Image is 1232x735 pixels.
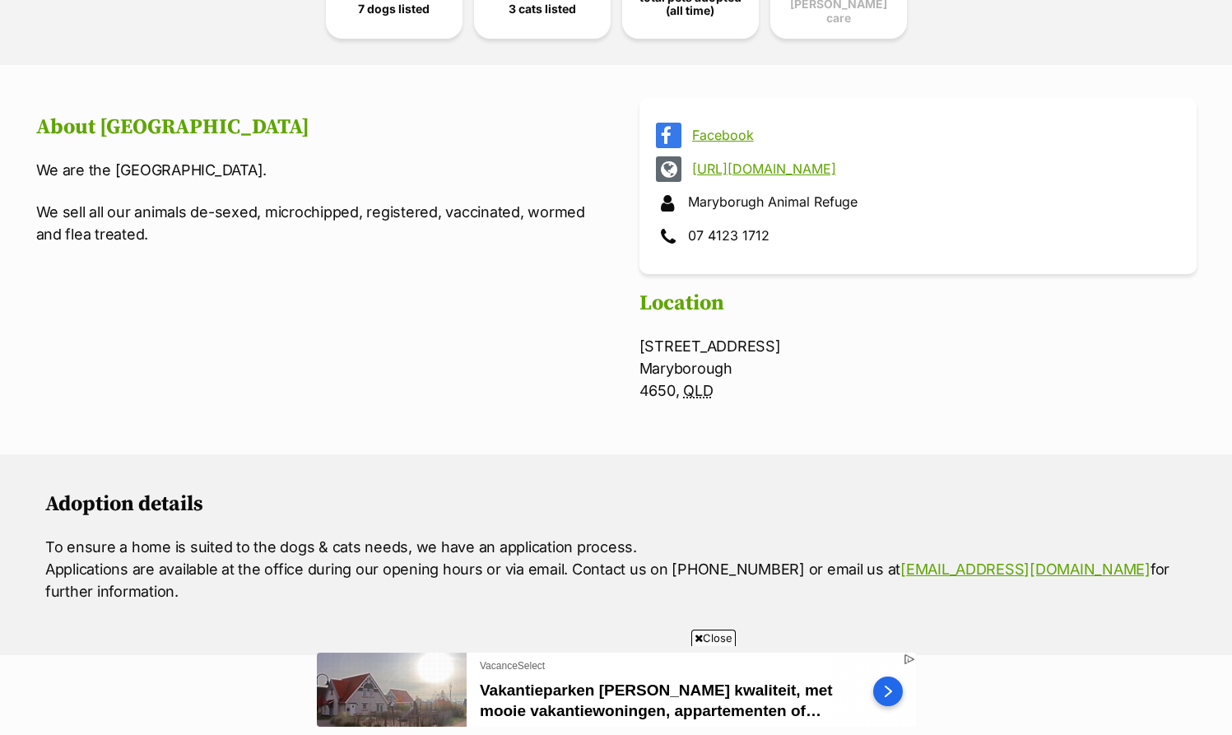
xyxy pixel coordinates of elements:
[509,2,576,16] span: 3 cats listed
[45,492,1187,517] h2: Adoption details
[691,630,736,646] span: Close
[639,291,1197,316] h2: Location
[692,128,1174,142] a: Facebook
[45,536,1187,602] p: To ensure a home is suited to the dogs & cats needs, we have an application process. Applications...
[36,201,593,245] p: We sell all our animals de-sexed, microchipped, registered, vaccinated, wormed and flea treated.
[317,653,916,727] iframe: Advertisement
[36,115,593,140] h2: About [GEOGRAPHIC_DATA]
[358,2,430,16] span: 7 dogs listed
[639,360,732,377] span: Maryborough
[656,190,1180,216] div: Maryborugh Animal Refuge
[692,161,1174,176] a: [URL][DOMAIN_NAME]
[683,382,713,399] abbr: Queensland
[639,337,781,355] span: [STREET_ADDRESS]
[36,159,593,181] p: We are the [GEOGRAPHIC_DATA].
[16,697,1216,722] h2: Pets available for adoption at [GEOGRAPHIC_DATA]
[639,382,680,399] span: 4650,
[900,561,1151,578] a: [EMAIL_ADDRESS][DOMAIN_NAME]
[656,224,1180,249] div: 07 4123 1712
